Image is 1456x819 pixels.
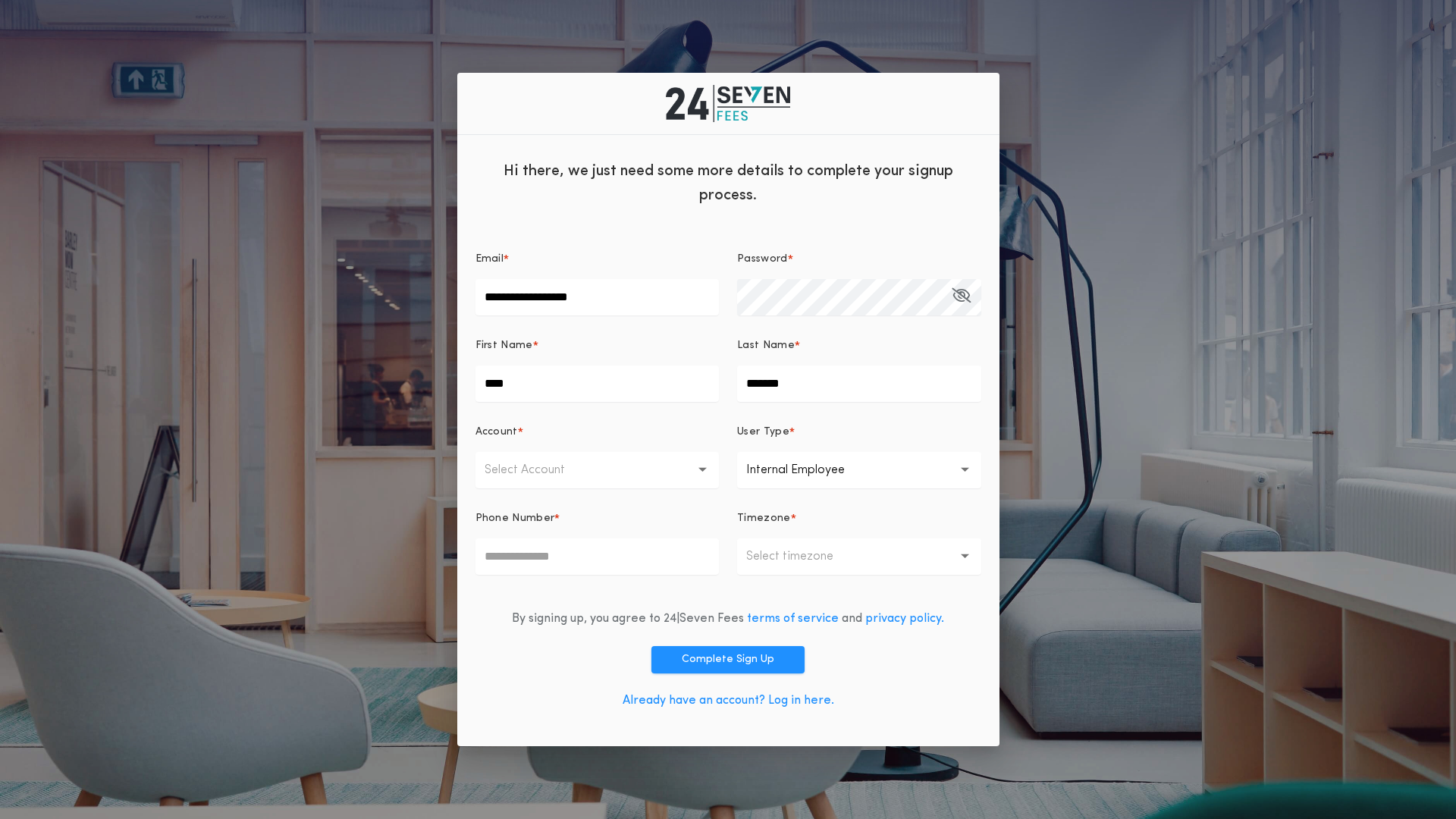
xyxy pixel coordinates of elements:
a: Already have an account? Log in here. [623,695,834,707]
p: Select timezone [746,548,858,566]
button: Select timezone [737,538,981,575]
div: Hi there, we just need some more details to complete your signup process. [457,147,999,215]
p: Internal Employee [746,461,869,479]
p: Email [475,252,504,267]
p: Phone Number [475,511,555,526]
p: Account [475,425,518,440]
p: First Name [475,338,533,353]
button: Internal Employee [737,452,981,488]
button: Select Account [475,452,720,488]
input: Phone Number* [475,538,720,575]
input: Password* [737,279,981,315]
p: Select Account [485,461,589,479]
p: Timezone [737,511,791,526]
a: terms of service [747,613,839,625]
button: Complete Sign Up [651,646,805,673]
input: Last Name* [737,366,981,402]
p: Last Name [737,338,795,353]
input: Email* [475,279,720,315]
a: privacy policy. [865,613,944,625]
div: By signing up, you agree to 24|Seven Fees and [512,610,944,628]
input: First Name* [475,366,720,402]
p: Password [737,252,788,267]
img: org logo [666,85,790,121]
p: User Type [737,425,789,440]
button: Password* [952,279,971,315]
